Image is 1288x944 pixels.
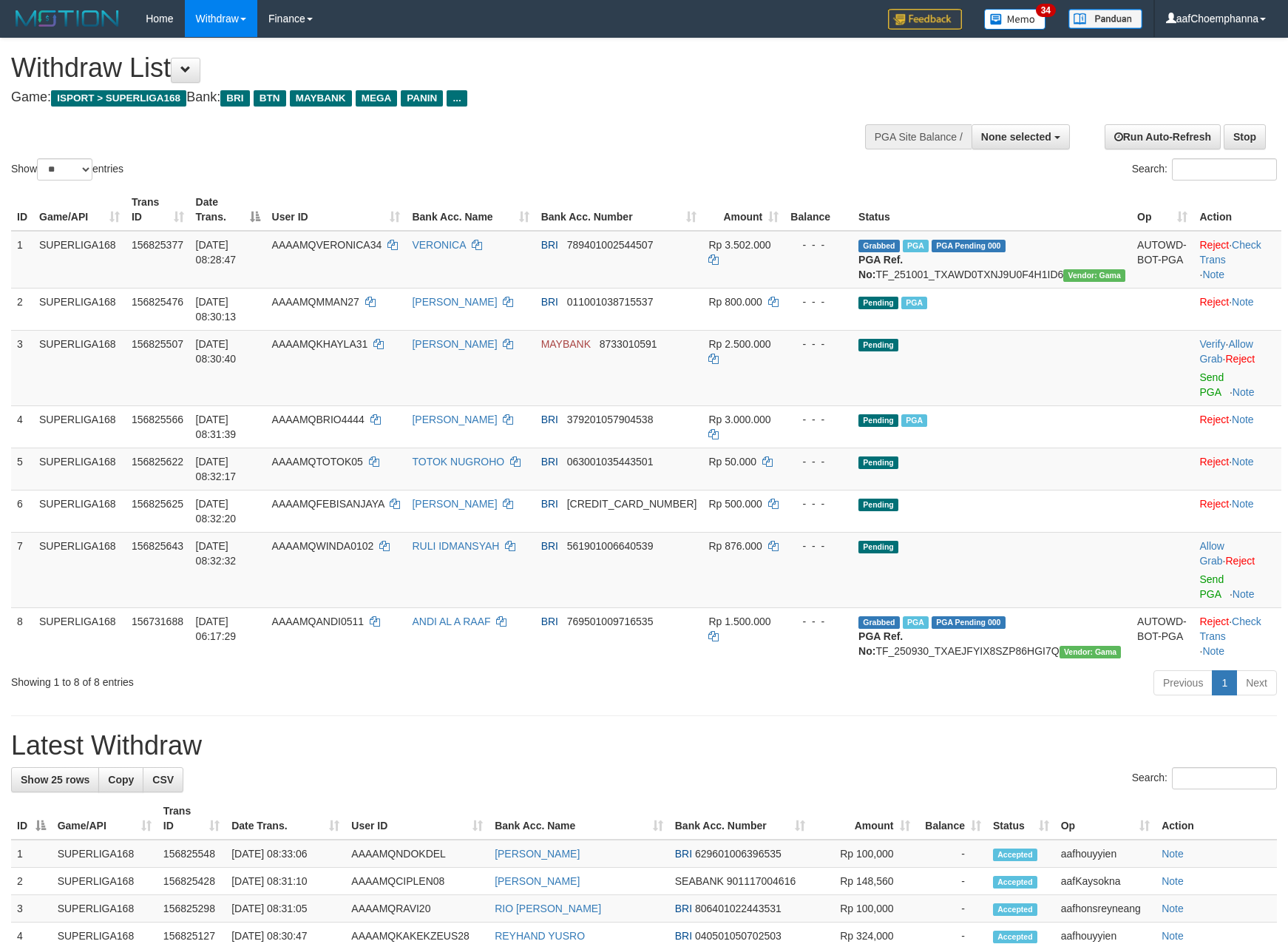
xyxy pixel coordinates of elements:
[33,189,126,231] th: Game/API: activate to sort column ascending
[858,297,898,309] span: Pending
[1199,498,1229,510] a: Reject
[790,294,847,309] div: - - -
[858,499,898,511] span: Pending
[702,189,784,231] th: Amount: activate to sort column ascending
[11,189,33,231] th: ID
[541,239,558,251] span: BRI
[52,895,157,923] td: SUPERLIGA168
[1055,868,1156,895] td: aafKaysokna
[1193,490,1281,532] td: ·
[1232,296,1254,308] a: Note
[266,189,407,231] th: User ID: activate to sort column ascending
[853,607,1131,664] td: TF_250930_TXAEJFYIX8SZP86HGI7Q
[675,848,692,860] span: BRI
[132,239,183,251] span: 156825377
[1193,231,1281,289] td: · ·
[790,496,847,511] div: - - -
[675,930,692,942] span: BRI
[708,456,756,468] span: Rp 50.000
[11,405,33,448] td: 4
[1193,405,1281,448] td: ·
[132,414,183,425] span: 156825566
[226,840,345,868] td: [DATE] 08:33:06
[132,498,183,510] span: 156825625
[1162,930,1184,942] a: Note
[790,454,847,469] div: - - -
[412,338,497,350] a: [PERSON_NAME]
[1226,353,1255,365] a: Reject
[811,840,916,868] td: Rp 100,000
[1199,616,1229,627] a: Reject
[567,498,697,510] span: Copy 561601026725537 to clipboard
[157,868,226,895] td: 156825428
[152,774,174,786] span: CSV
[143,767,183,792] a: CSV
[226,895,345,923] td: [DATE] 08:31:05
[157,840,226,868] td: 156825548
[669,798,811,840] th: Bank Acc. Number: activate to sort column ascending
[541,540,558,552] span: BRI
[1156,798,1277,840] th: Action
[412,456,504,468] a: TOTOK NUGROHO
[790,412,847,427] div: - - -
[33,448,126,490] td: SUPERLIGA168
[858,456,898,469] span: Pending
[811,798,916,840] th: Amount: activate to sort column ascending
[1193,330,1281,405] td: · ·
[1232,498,1254,510] a: Note
[412,296,497,308] a: [PERSON_NAME]
[11,767,99,792] a: Show 25 rows
[790,614,847,629] div: - - -
[52,868,157,895] td: SUPERLIGA168
[901,414,927,427] span: Marked by aafromsomean
[1202,645,1224,657] a: Note
[708,414,770,425] span: Rp 3.000.000
[495,875,580,887] a: [PERSON_NAME]
[1199,296,1229,308] a: Reject
[1193,532,1281,607] td: ·
[541,456,558,468] span: BRI
[11,731,1277,761] h1: Latest Withdraw
[1232,414,1254,425] a: Note
[495,848,580,860] a: [PERSON_NAME]
[567,296,654,308] span: Copy 011001038715537 to clipboard
[972,124,1070,149] button: None selected
[853,231,1131,289] td: TF_251001_TXAWD0TXNJ9U0F4H1ID6
[126,189,190,231] th: Trans ID: activate to sort column ascending
[11,448,33,490] td: 5
[345,895,489,923] td: AAAAMQRAVI20
[784,189,853,231] th: Balance
[888,9,962,30] img: Feedback.jpg
[987,798,1055,840] th: Status: activate to sort column ascending
[1199,616,1261,642] a: Check Trans
[1153,670,1213,695] a: Previous
[11,490,33,532] td: 6
[272,414,365,425] span: AAAAMQBRIO4444
[916,840,987,868] td: -
[600,338,657,350] span: Copy 8733010591 to clipboard
[412,616,490,627] a: ANDI AL A RAAF
[52,798,157,840] th: Game/API: activate to sort column ascending
[1212,670,1237,695] a: 1
[33,231,126,289] td: SUPERLIGA168
[11,231,33,289] td: 1
[272,239,382,251] span: AAAAMQVERONICA34
[272,498,384,510] span: AAAAMQFEBISANJAYA
[567,414,654,425] span: Copy 379201057904538 to clipboard
[708,239,770,251] span: Rp 3.502.000
[993,876,1037,889] span: Accepted
[708,498,762,510] span: Rp 500.000
[401,90,443,107] span: PANIN
[11,288,33,330] td: 2
[345,868,489,895] td: AAAAMQCIPLEN08
[196,456,237,482] span: [DATE] 08:32:17
[858,240,900,252] span: Grabbed
[903,240,929,252] span: Marked by aafromsomean
[37,158,92,181] select: Showentries
[858,630,903,657] b: PGA Ref. No:
[98,767,143,792] a: Copy
[196,616,237,642] span: [DATE] 06:17:29
[541,616,558,627] span: BRI
[11,868,52,895] td: 2
[916,895,987,923] td: -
